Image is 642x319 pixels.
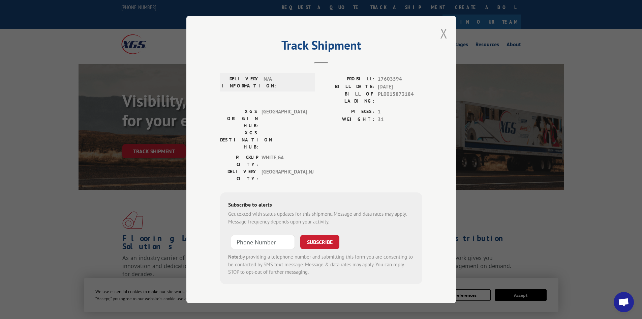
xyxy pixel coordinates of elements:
[264,75,309,89] span: N/A
[231,235,295,249] input: Phone Number
[262,108,307,129] span: [GEOGRAPHIC_DATA]
[228,210,414,225] div: Get texted with status updates for this shipment. Message and data rates may apply. Message frequ...
[228,254,240,260] strong: Note:
[220,154,258,168] label: PICKUP CITY:
[614,292,634,312] div: Open chat
[220,108,258,129] label: XGS ORIGIN HUB:
[378,90,422,105] span: PL0015873184
[222,75,260,89] label: DELIVERY INFORMATION:
[378,108,422,116] span: 1
[228,253,414,276] div: by providing a telephone number and submitting this form you are consenting to be contacted by SM...
[300,235,339,249] button: SUBSCRIBE
[262,154,307,168] span: WHITE , GA
[262,168,307,182] span: [GEOGRAPHIC_DATA] , NJ
[220,129,258,151] label: XGS DESTINATION HUB:
[321,75,374,83] label: PROBILL:
[321,83,374,91] label: BILL DATE:
[440,24,448,42] button: Close modal
[378,83,422,91] span: [DATE]
[321,90,374,105] label: BILL OF LADING:
[228,201,414,210] div: Subscribe to alerts
[220,41,422,53] h2: Track Shipment
[378,116,422,124] span: 31
[220,168,258,182] label: DELIVERY CITY:
[321,108,374,116] label: PIECES:
[378,75,422,83] span: 17603594
[321,116,374,124] label: WEIGHT:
